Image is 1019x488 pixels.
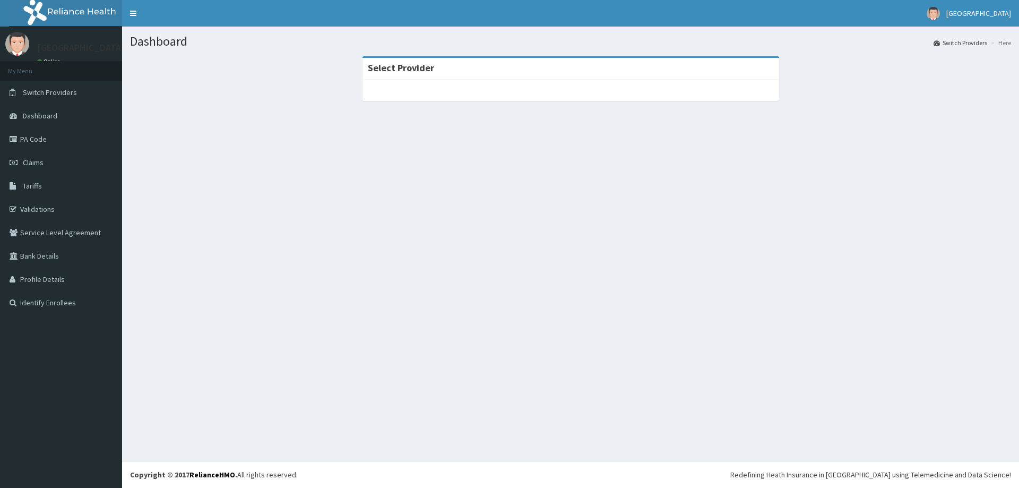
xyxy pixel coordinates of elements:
[37,58,63,65] a: Online
[730,469,1011,480] div: Redefining Heath Insurance in [GEOGRAPHIC_DATA] using Telemedicine and Data Science!
[23,111,57,121] span: Dashboard
[122,461,1019,488] footer: All rights reserved.
[130,470,237,480] strong: Copyright © 2017 .
[927,7,940,20] img: User Image
[189,470,235,480] a: RelianceHMO
[368,62,434,74] strong: Select Provider
[37,43,125,53] p: [GEOGRAPHIC_DATA]
[23,88,77,97] span: Switch Providers
[946,8,1011,18] span: [GEOGRAPHIC_DATA]
[23,158,44,167] span: Claims
[988,38,1011,47] li: Here
[130,35,1011,48] h1: Dashboard
[5,32,29,56] img: User Image
[23,181,42,191] span: Tariffs
[934,38,987,47] a: Switch Providers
